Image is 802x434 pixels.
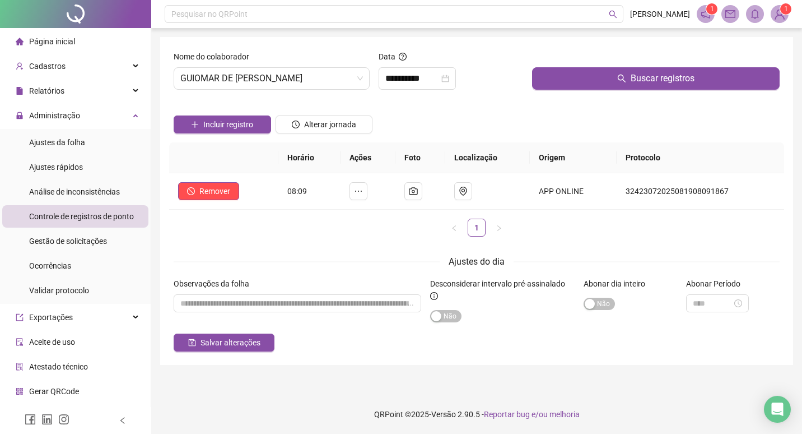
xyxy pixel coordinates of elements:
[16,387,24,395] span: qrcode
[203,118,253,131] span: Incluir registro
[29,62,66,71] span: Cadastros
[178,182,239,200] button: Remover
[451,225,458,232] span: left
[191,121,199,128] span: plus
[617,74,626,83] span: search
[151,395,802,434] footer: QRPoint © 2025 - 2.90.5 -
[445,219,463,237] button: left
[701,9,711,19] span: notification
[409,187,418,196] span: camera
[29,338,75,347] span: Aceite de uso
[459,187,468,196] span: environment
[395,142,445,173] th: Foto
[25,414,36,425] span: facebook
[341,142,395,173] th: Ações
[29,237,107,246] span: Gestão de solicitações
[617,142,784,173] th: Protocolo
[29,313,73,322] span: Exportações
[16,338,24,346] span: audit
[686,278,748,290] label: Abonar Período
[187,187,195,195] span: stop
[16,112,24,119] span: lock
[41,414,53,425] span: linkedin
[180,68,363,89] span: GUIOMAR DE AVIZ SANTOS
[29,362,88,371] span: Atestado técnico
[379,52,395,61] span: Data
[496,225,502,232] span: right
[445,142,530,173] th: Localização
[764,396,791,423] div: Open Intercom Messenger
[532,67,780,90] button: Buscar registros
[468,219,486,237] li: 1
[29,163,83,172] span: Ajustes rápidos
[199,185,230,197] span: Remover
[287,187,307,196] span: 08:09
[292,121,300,128] span: clock-circle
[430,279,565,288] span: Desconsiderar intervalo pré-assinalado
[278,142,341,173] th: Horário
[710,5,714,13] span: 1
[484,410,580,419] span: Reportar bug e/ou melhoria
[29,187,120,196] span: Análise de inconsistências
[276,121,373,130] a: Alterar jornada
[468,219,485,236] a: 1
[16,38,24,45] span: home
[609,10,617,19] span: search
[16,87,24,95] span: file
[780,3,791,15] sup: Atualize o seu contato no menu Meus Dados
[29,111,80,120] span: Administração
[29,37,75,46] span: Página inicial
[174,116,271,133] button: Incluir registro
[530,142,617,173] th: Origem
[530,173,617,210] td: APP ONLINE
[29,286,89,295] span: Validar protocolo
[725,9,735,19] span: mail
[16,363,24,371] span: solution
[449,256,505,267] span: Ajustes do dia
[29,138,85,147] span: Ajustes da folha
[29,261,71,270] span: Ocorrências
[354,187,363,196] span: ellipsis
[771,6,788,22] img: 85736
[430,292,438,300] span: info-circle
[29,86,64,95] span: Relatórios
[784,5,788,13] span: 1
[276,116,373,133] button: Alterar jornada
[631,72,694,85] span: Buscar registros
[16,62,24,70] span: user-add
[399,53,407,61] span: question-circle
[174,334,274,352] button: Salvar alterações
[750,9,760,19] span: bell
[29,212,134,221] span: Controle de registros de ponto
[200,336,260,349] span: Salvar alterações
[188,339,196,347] span: save
[16,313,24,321] span: export
[706,3,717,15] sup: 1
[174,278,257,290] label: Observações da folha
[490,219,508,237] button: right
[29,387,79,396] span: Gerar QRCode
[58,414,69,425] span: instagram
[490,219,508,237] li: Próxima página
[584,278,652,290] label: Abonar dia inteiro
[174,50,257,63] label: Nome do colaborador
[445,219,463,237] li: Página anterior
[304,118,356,131] span: Alterar jornada
[119,417,127,424] span: left
[630,8,690,20] span: [PERSON_NAME]
[431,410,456,419] span: Versão
[617,173,784,210] td: 32423072025081908091867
